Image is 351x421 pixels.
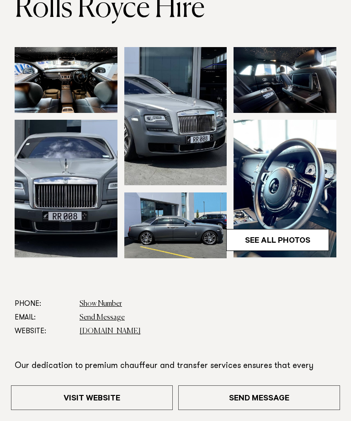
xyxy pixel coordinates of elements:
[80,300,122,308] a: Show Number
[11,385,173,410] a: Visit Website
[15,325,72,338] dt: Website:
[226,229,329,251] a: See All Photos
[80,328,141,335] a: [DOMAIN_NAME]
[80,314,125,321] a: Send Message
[178,385,340,410] a: Send Message
[15,297,72,311] dt: Phone:
[15,311,72,325] dt: Email:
